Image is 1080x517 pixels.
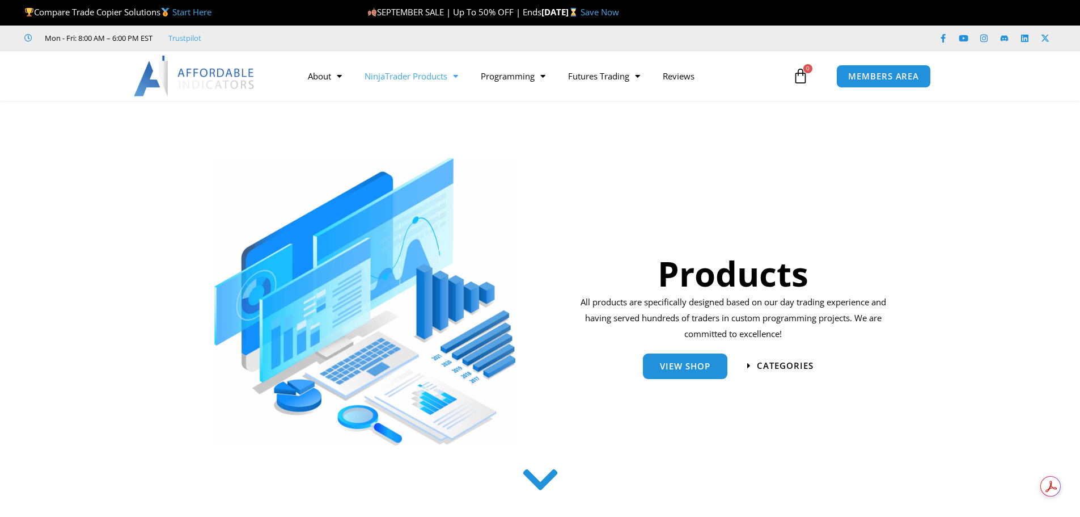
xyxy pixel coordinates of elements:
[469,63,557,89] a: Programming
[581,6,619,18] a: Save Now
[660,362,710,371] span: View Shop
[42,31,153,45] span: Mon - Fri: 8:00 AM – 6:00 PM EST
[848,72,919,81] span: MEMBERS AREA
[25,8,33,16] img: 🏆
[747,362,814,370] a: categories
[577,250,890,297] h1: Products
[577,295,890,342] p: All products are specifically designed based on our day trading experience and having served hund...
[367,6,541,18] span: SEPTEMBER SALE | Up To 50% OFF | Ends
[172,6,211,18] a: Start Here
[214,158,515,445] img: ProductsSection scaled | Affordable Indicators – NinjaTrader
[803,64,812,73] span: 0
[134,56,256,96] img: LogoAI | Affordable Indicators – NinjaTrader
[651,63,706,89] a: Reviews
[776,60,825,93] a: 0
[24,6,211,18] span: Compare Trade Copier Solutions
[541,6,581,18] strong: [DATE]
[643,354,727,379] a: View Shop
[297,63,790,89] nav: Menu
[368,8,376,16] img: 🍂
[757,362,814,370] span: categories
[168,31,201,45] a: Trustpilot
[353,63,469,89] a: NinjaTrader Products
[297,63,353,89] a: About
[557,63,651,89] a: Futures Trading
[836,65,931,88] a: MEMBERS AREA
[569,8,578,16] img: ⌛
[161,8,170,16] img: 🥇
